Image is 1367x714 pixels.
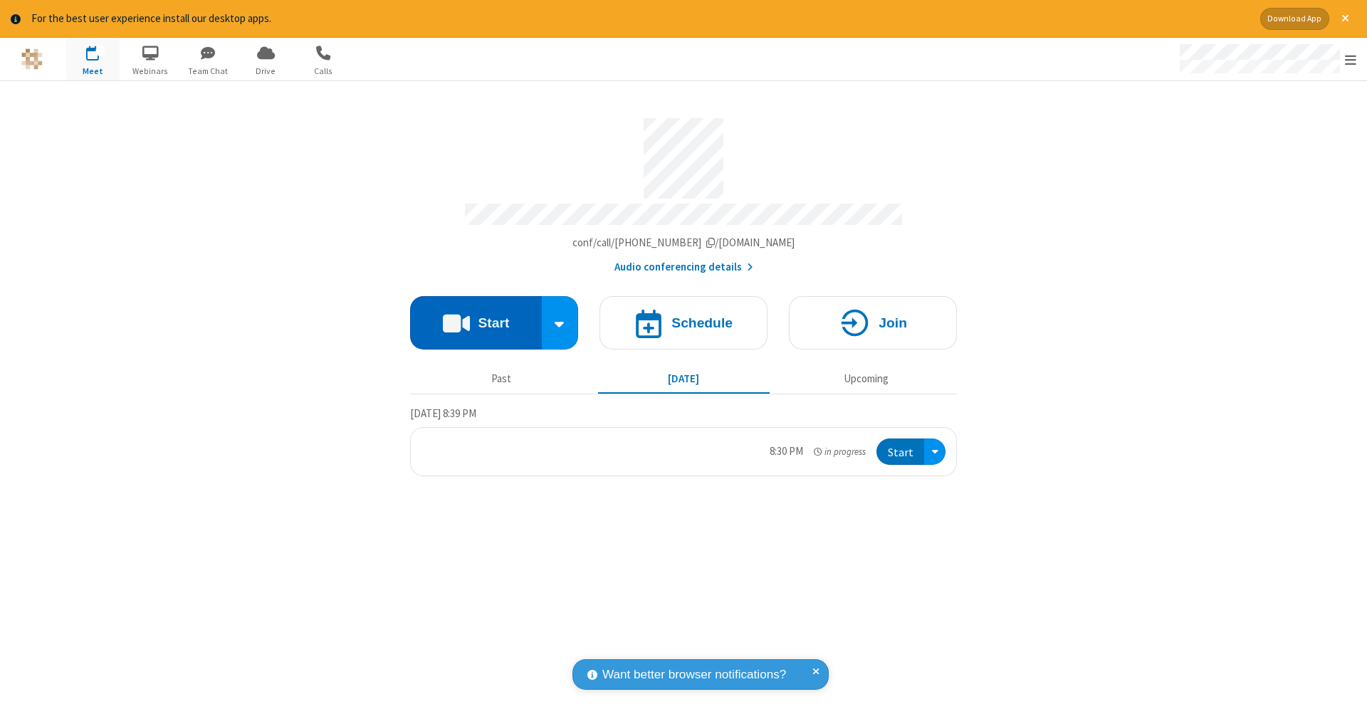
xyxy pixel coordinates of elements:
div: For the best user experience install our desktop apps. [31,11,1250,27]
button: [DATE] [598,366,770,393]
h4: Join [879,316,907,330]
button: Upcoming [780,366,952,393]
button: Logo [5,38,58,80]
button: Download App [1260,8,1329,30]
span: [DATE] 8:39 PM [410,406,476,420]
button: Join [789,296,957,350]
span: Want better browser notifications? [602,666,786,684]
section: Today's Meetings [410,405,957,476]
button: Past [416,366,587,393]
button: Audio conferencing details [614,259,753,275]
div: 1 [96,46,105,56]
h4: Start [478,316,509,330]
span: Webinars [124,65,177,78]
em: in progress [814,445,866,458]
button: Schedule [599,296,768,350]
span: Drive [239,65,293,78]
img: QA Selenium DO NOT DELETE OR CHANGE [21,48,43,70]
div: Open menu [924,439,946,465]
span: Meet [66,65,120,78]
span: Calls [297,65,350,78]
button: Start [876,439,924,465]
span: Copy my meeting room link [572,236,795,249]
span: Team Chat [182,65,235,78]
h4: Schedule [671,316,733,330]
button: Start [410,296,542,350]
div: Open menu [1166,38,1367,80]
div: 8:30 PM [770,443,803,460]
button: Copy my meeting room linkCopy my meeting room link [572,235,795,251]
button: Close alert [1334,8,1356,30]
section: Account details [410,107,957,275]
div: Start conference options [542,296,579,350]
